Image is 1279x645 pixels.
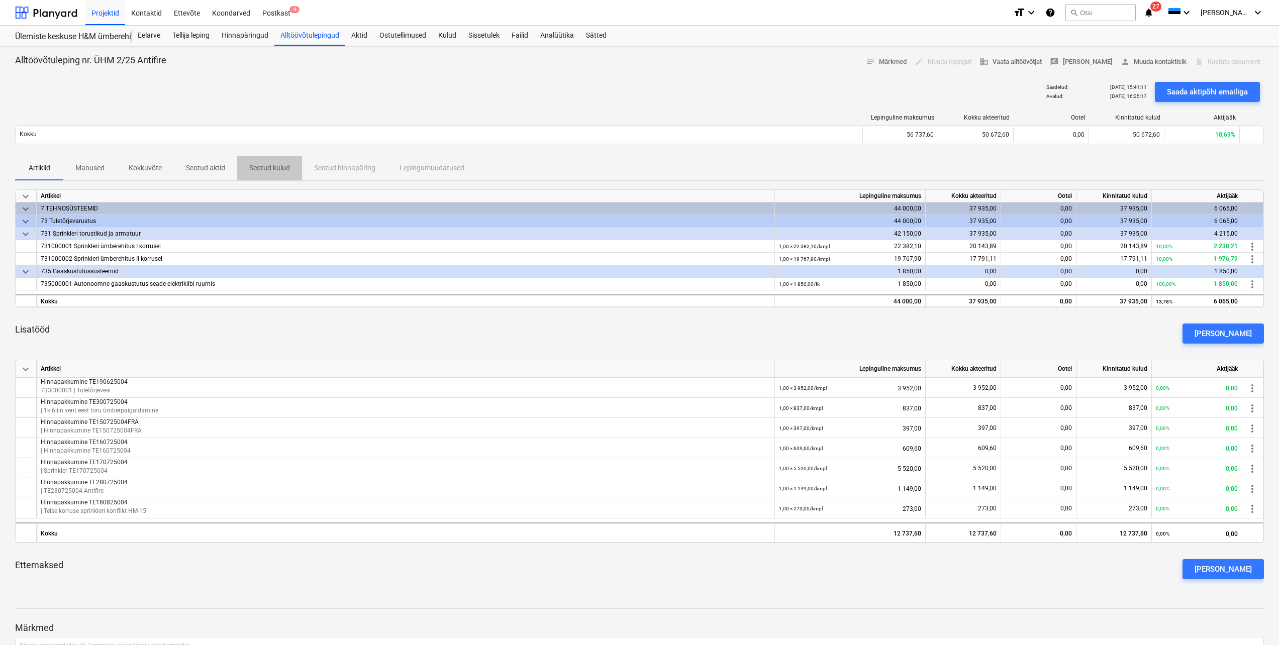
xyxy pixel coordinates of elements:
[166,26,216,46] a: Tellija leping
[1050,56,1113,68] span: [PERSON_NAME]
[37,360,775,378] div: Artikkel
[775,202,926,215] div: 44 000,00
[1001,202,1076,215] div: 0,00
[249,163,290,173] p: Seotud kulud
[779,438,921,459] div: 609,60
[979,56,1042,68] span: Vaata alltöövõtjat
[1124,485,1147,492] span: 1 149,00
[1076,294,1152,307] div: 37 935,00
[779,425,823,431] small: 1,00 × 397,00 / kmpl
[1076,228,1152,240] div: 37 935,00
[1156,253,1238,265] div: 1 976,79
[1046,84,1068,90] p: Saadetud :
[1013,7,1025,19] i: format_size
[462,26,506,46] a: Sissetulek
[15,54,166,66] p: Alltöövõtuleping nr. ÜHM 2/25 Antifire
[41,467,770,475] p: | Sprinkler TE170725004
[1060,384,1072,391] span: 0,00
[186,163,225,173] p: Seotud aktid
[1156,523,1238,544] div: 0,00
[942,114,1010,121] div: Kokku akteeritud
[432,26,462,46] div: Kulud
[373,26,432,46] a: Ostutellimused
[779,256,830,262] small: 1,00 × 19 767,90 / kmpl
[1183,559,1264,579] button: [PERSON_NAME]
[1152,360,1242,378] div: Aktijääk
[41,240,770,253] div: 731000001 Sprinkleri ümberehitus I korrusel
[1001,215,1076,228] div: 0,00
[1001,294,1076,307] div: 0,00
[775,215,926,228] div: 44 000,00
[1120,243,1147,250] span: 20 143,89
[41,507,770,515] p: | Teise korruse sprinkleri konflikt HM-15
[926,215,1001,228] div: 37 935,00
[1018,114,1085,121] div: Ootel
[41,228,770,240] div: 731 Sprinkleri torustikud ja armatuur
[1076,522,1152,543] div: 12 737,60
[41,478,770,487] p: Hinnapakkumine TE280725004
[1195,563,1252,576] div: [PERSON_NAME]
[132,26,166,46] a: Eelarve
[926,265,1001,278] div: 0,00
[1025,7,1037,19] i: keyboard_arrow_down
[37,190,775,202] div: Artikkel
[1156,378,1238,398] div: 0,00
[37,294,775,307] div: Kokku
[779,253,921,265] div: 19 767,90
[1167,85,1248,98] div: Saada aktipõhi emailiga
[1156,486,1169,491] small: 0,00%
[1120,255,1147,262] span: 17 791,11
[1060,424,1072,432] span: 0,00
[534,26,580,46] div: Analüütika
[1156,506,1169,511] small: 0,00%
[216,26,274,46] a: Hinnapäringud
[1001,265,1076,278] div: 0,00
[1156,438,1238,459] div: 0,00
[978,445,997,452] span: 609,60
[1001,522,1076,543] div: 0,00
[1060,485,1072,492] span: 0,00
[1110,93,1147,99] p: [DATE] 16:25:17
[779,378,921,398] div: 3 952,00
[27,163,51,173] p: Artiklid
[1136,280,1147,287] span: 0,00
[274,26,345,46] a: Alltöövõtulepingud
[779,506,823,511] small: 1,00 × 273,00 / kmpl
[1124,384,1147,391] span: 3 952,00
[41,202,770,215] div: 7 TEHNOSÜSTEEMID
[1060,445,1072,452] span: 0,00
[775,360,926,378] div: Lepinguline maksumus
[779,418,921,439] div: 397,00
[1065,4,1136,21] button: Otsi
[1246,278,1258,290] span: more_vert
[1156,299,1172,304] small: 13,78%
[779,281,820,287] small: 1,00 × 1 850,00 / tk
[20,203,32,215] span: keyboard_arrow_down
[926,522,1001,543] div: 12 737,60
[775,522,926,543] div: 12 737,60
[866,56,907,68] span: Märkmed
[75,163,105,173] p: Manused
[41,418,770,426] p: Hinnapakkumine TE150725004FRA
[1152,265,1242,278] div: 1 850,00
[926,360,1001,378] div: Kokku akteeritud
[982,131,1009,138] span: 50 672,60
[779,498,921,519] div: 273,00
[1001,360,1076,378] div: Ootel
[779,478,921,499] div: 1 149,00
[1129,505,1147,512] span: 273,00
[979,57,989,66] span: business
[1124,465,1147,472] span: 5 520,00
[779,446,823,451] small: 1,00 × 609,60 / kmpl
[866,57,875,66] span: notes
[20,216,32,228] span: keyboard_arrow_down
[1156,295,1238,308] div: 6 065,00
[1076,190,1152,202] div: Kinnitatud kulud
[1076,265,1152,278] div: 0,00
[779,240,921,253] div: 22 382,10
[1045,7,1055,19] i: Abikeskus
[862,127,938,143] div: 56 737,60
[1155,82,1260,102] button: Saada aktipõhi emailiga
